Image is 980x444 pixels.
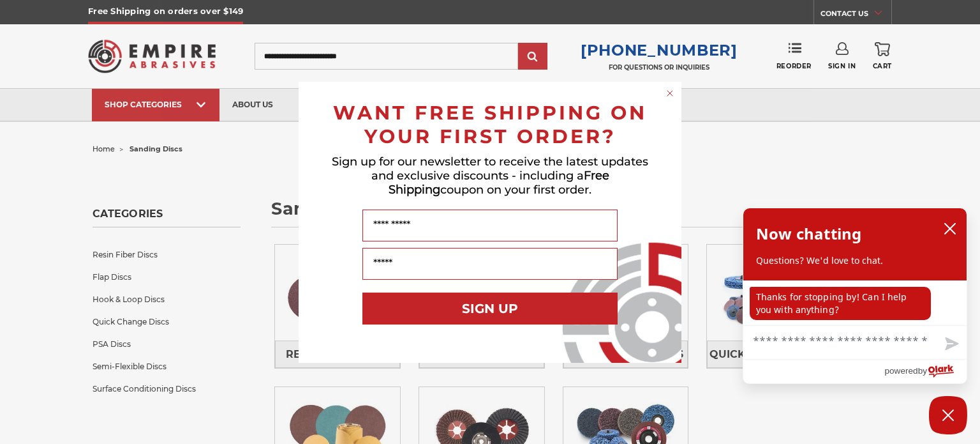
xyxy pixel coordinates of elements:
[389,169,609,197] span: Free Shipping
[333,101,647,148] span: WANT FREE SHIPPING ON YOUR FIRST ORDER?
[756,221,861,247] h2: Now chatting
[756,254,954,267] p: Questions? We'd love to chat.
[332,155,648,197] span: Sign up for our newsletter to receive the latest updates and exclusive discounts - including a co...
[664,87,676,100] button: Close dialog
[918,363,927,379] span: by
[940,219,960,238] button: close chatbox
[884,363,917,379] span: powered
[362,293,618,325] button: SIGN UP
[743,208,967,384] div: olark chatbox
[884,360,967,383] a: Powered by Olark
[929,396,967,434] button: Close Chatbox
[750,287,931,320] p: Thanks for stopping by! Can I help you with anything?
[935,330,967,359] button: Send message
[743,280,967,325] div: chat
